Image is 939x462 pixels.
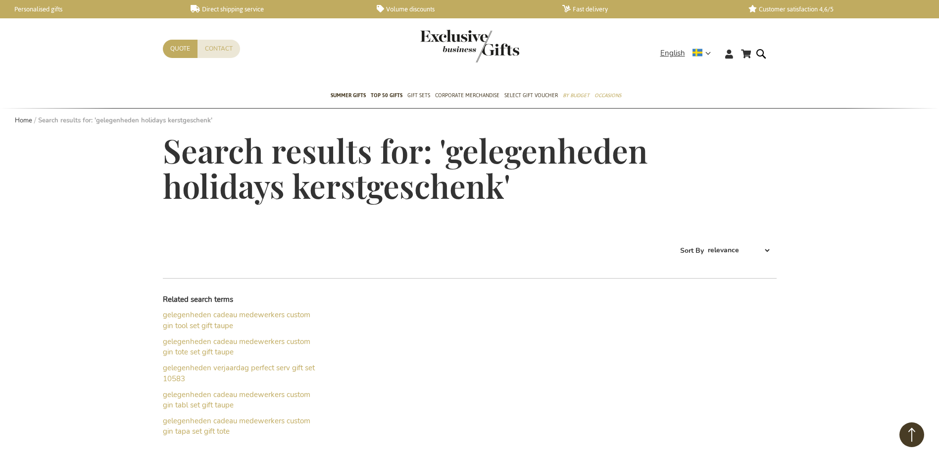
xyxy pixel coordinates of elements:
img: Exclusive Business gifts logo [420,30,519,62]
span: TOP 50 Gifts [371,90,402,101]
span: Select Gift Voucher [504,90,558,101]
a: Customer satisfaction 4,6/5 [748,5,918,13]
span: Search results for: 'gelegenheden holidays kerstgeschenk' [163,129,648,207]
span: Corporate Merchandise [435,90,499,101]
a: gelegenheden cadeau medewerkers custom gin tote set gift taupe [163,337,310,357]
strong: Search results for: 'gelegenheden holidays kerstgeschenk' [38,116,212,125]
a: store logo [420,30,470,62]
a: gelegenheden cadeau medewerkers custom gin tool set gift taupe [163,310,310,330]
a: Volume discounts [377,5,546,13]
dt: Related search terms [163,294,316,305]
a: gelegenheden cadeau medewerkers custom gin tabl set gift taupe [163,390,310,410]
a: gelegenheden cadeau medewerkers custom gin tapa set gift tote [163,416,310,436]
label: Sort By [680,245,704,255]
div: English [660,48,717,59]
a: Contact [198,40,240,58]
a: Direct shipping service [191,5,360,13]
a: Quote [163,40,198,58]
span: Occasions [594,90,621,101]
a: Personalised gifts [5,5,175,13]
span: English [660,48,685,59]
span: By Budget [563,90,590,101]
a: Fast delivery [562,5,732,13]
a: gelegenheden verjaardag perfect serv gift set 10583 [163,363,315,383]
span: Summer Gifts [331,90,366,101]
a: Home [15,116,32,125]
span: Gift Sets [407,90,430,101]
